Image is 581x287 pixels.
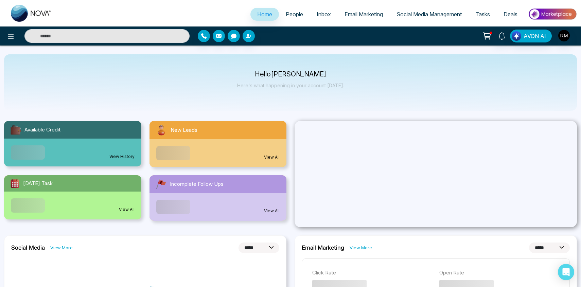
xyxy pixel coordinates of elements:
[155,178,167,190] img: followUps.svg
[264,208,280,214] a: View All
[469,8,497,21] a: Tasks
[528,6,577,22] img: Market-place.gif
[170,180,224,188] span: Incomplete Follow Ups
[264,154,280,160] a: View All
[279,8,310,21] a: People
[109,154,135,160] a: View History
[23,180,53,187] span: [DATE] Task
[171,126,197,134] span: New Leads
[397,11,462,18] span: Social Media Management
[312,269,433,277] p: Click Rate
[510,30,552,42] button: AVON AI
[475,11,490,18] span: Tasks
[10,124,22,136] img: availableCredit.svg
[250,8,279,21] a: Home
[310,8,338,21] a: Inbox
[237,71,344,77] p: Hello [PERSON_NAME]
[11,5,52,22] img: Nova CRM Logo
[504,11,517,18] span: Deals
[286,11,303,18] span: People
[302,244,344,251] h2: Email Marketing
[155,124,168,137] img: newLeads.svg
[512,31,521,41] img: Lead Flow
[497,8,524,21] a: Deals
[317,11,331,18] span: Inbox
[237,83,344,88] p: Here's what happening in your account [DATE].
[10,178,20,189] img: todayTask.svg
[345,11,383,18] span: Email Marketing
[50,245,73,251] a: View More
[390,8,469,21] a: Social Media Management
[338,8,390,21] a: Email Marketing
[439,269,560,277] p: Open Rate
[257,11,272,18] span: Home
[145,175,291,221] a: Incomplete Follow UpsView All
[524,32,546,40] span: AVON AI
[145,121,291,167] a: New LeadsView All
[350,245,372,251] a: View More
[11,244,45,251] h2: Social Media
[119,207,135,213] a: View All
[558,30,570,41] img: User Avatar
[24,126,60,134] span: Available Credit
[558,264,574,280] div: Open Intercom Messenger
